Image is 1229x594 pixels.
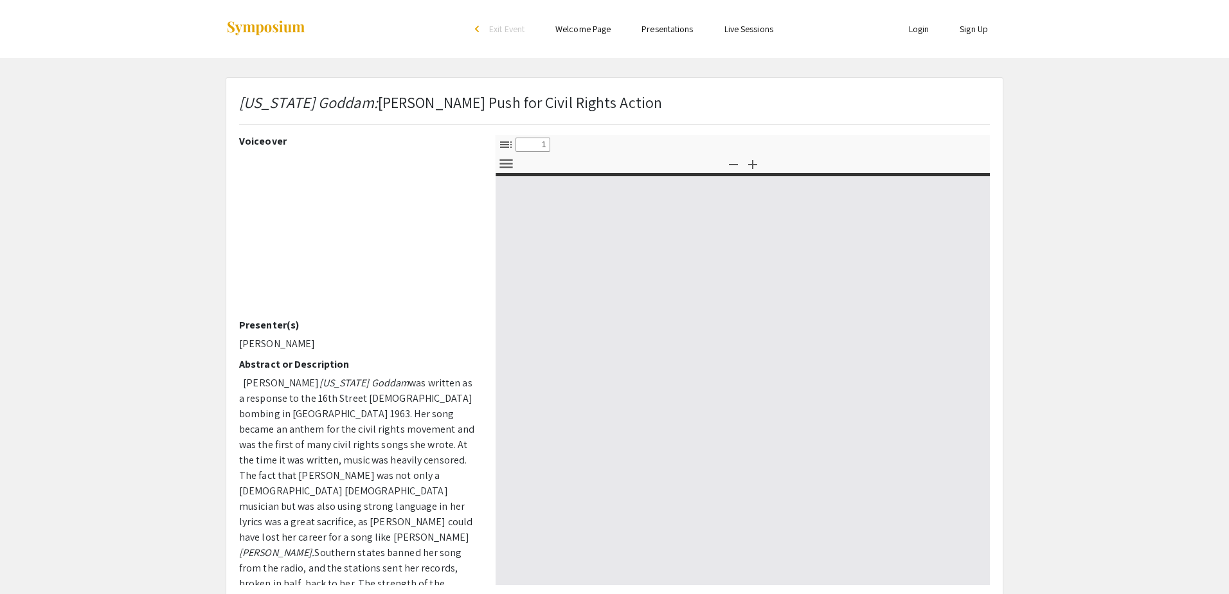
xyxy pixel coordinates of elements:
[239,319,476,331] h2: Presenter(s)
[909,23,929,35] a: Login
[239,91,662,114] p: [PERSON_NAME] Push for Civil Rights Action
[555,23,611,35] a: Welcome Page
[516,138,550,152] input: Page
[722,154,744,173] button: Zoom Out
[495,135,517,154] button: Toggle Sidebar
[475,25,483,33] div: arrow_back_ios
[239,336,476,352] p: [PERSON_NAME]
[243,376,319,390] span: [PERSON_NAME]
[742,154,764,173] button: Zoom In
[239,376,474,544] span: was written as a response to the 16th Street [DEMOGRAPHIC_DATA] bombing in [GEOGRAPHIC_DATA] 1963...
[239,92,378,113] em: [US_STATE] Goddam:
[239,546,314,559] em: [PERSON_NAME].
[319,376,409,390] em: [US_STATE] Goddam
[641,23,693,35] a: Presentations
[226,20,306,37] img: Symposium by ForagerOne
[724,23,773,35] a: Live Sessions
[239,358,476,370] h2: Abstract or Description
[239,135,476,147] h2: Voiceover
[495,154,517,173] button: Tools
[960,23,988,35] a: Sign Up
[489,23,525,35] span: Exit Event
